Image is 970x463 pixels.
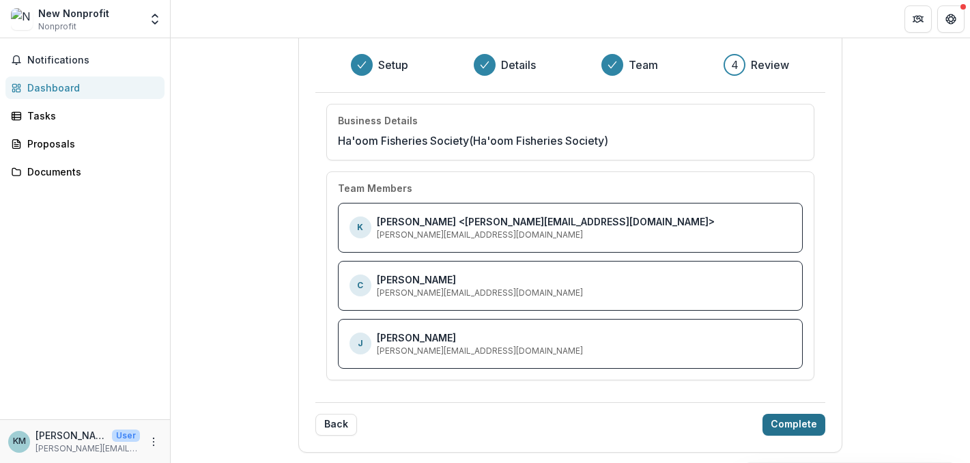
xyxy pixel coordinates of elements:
a: Dashboard [5,76,165,99]
button: Get Help [937,5,965,33]
button: Open entity switcher [145,5,165,33]
p: [PERSON_NAME][EMAIL_ADDRESS][DOMAIN_NAME] [377,345,583,357]
a: Tasks [5,104,165,127]
p: [PERSON_NAME] [35,428,106,443]
h3: Team [629,57,658,73]
p: [PERSON_NAME][EMAIL_ADDRESS][DOMAIN_NAME] [377,229,583,241]
a: Proposals [5,132,165,155]
h4: Business Details [338,115,418,127]
p: [PERSON_NAME] <[PERSON_NAME][EMAIL_ADDRESS][DOMAIN_NAME]> [377,214,715,229]
span: Notifications [27,55,159,66]
div: Progress [351,54,789,76]
p: [PERSON_NAME] [377,331,456,345]
div: Documents [27,165,154,179]
button: Partners [904,5,932,33]
div: 4 [731,57,739,73]
p: J [358,337,363,350]
p: C [357,279,363,292]
a: Documents [5,160,165,183]
p: [PERSON_NAME][EMAIL_ADDRESS][DOMAIN_NAME] [35,443,140,455]
h3: Details [501,57,536,73]
p: User [112,430,140,442]
div: Keaton McCallum [13,437,26,446]
div: Proposals [27,137,154,151]
h3: Review [751,57,789,73]
p: [PERSON_NAME][EMAIL_ADDRESS][DOMAIN_NAME] [377,287,583,299]
button: Notifications [5,49,165,71]
button: Back [315,414,357,436]
button: Complete [762,414,825,436]
div: Dashboard [27,81,154,95]
p: [PERSON_NAME] [377,272,456,287]
p: Ha'oom Fisheries Society (Ha'oom Fisheries Society) [338,132,608,149]
button: More [145,434,162,450]
p: K [357,221,363,234]
div: Tasks [27,109,154,123]
span: Nonprofit [38,20,76,33]
h4: Team Members [338,183,412,195]
h3: Setup [378,57,408,73]
div: New Nonprofit [38,6,109,20]
img: New Nonprofit [11,8,33,30]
